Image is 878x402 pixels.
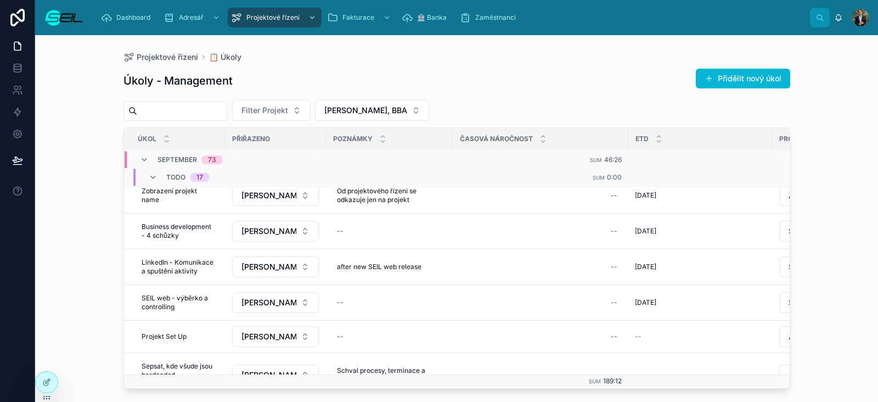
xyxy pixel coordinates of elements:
span: SEIL - Firm Development | SEIL s.r.o. [789,226,834,237]
a: -- [333,294,446,311]
a: Business development - 4 schůzky [137,218,218,244]
span: -- [635,371,641,379]
div: -- [611,263,617,271]
span: Dashboard [116,13,150,22]
a: Select Button [232,292,319,314]
h1: Úkoly - Management [123,73,233,88]
span: [PERSON_NAME], BBA [241,370,296,381]
span: App | GrapeNet s.r.o. [789,331,834,342]
span: 189:12 [603,377,622,385]
a: -- [459,187,622,204]
span: Fakturace [342,13,374,22]
a: [DATE] [635,191,766,200]
span: Schval procesy, terminace a přepis úkolů na nadřízeného... [337,366,442,384]
a: Schval procesy, terminace a přepis úkolů na nadřízeného... [333,362,446,388]
span: Úkol [138,135,156,143]
small: Sum [590,157,602,163]
div: -- [337,227,344,236]
span: [DATE] [635,191,656,200]
a: Projekt Set Up [137,328,218,345]
span: Filter Projekt [241,105,288,116]
button: Select Button [232,221,319,242]
a: -- [333,328,446,345]
div: scrollable content [92,5,810,30]
button: Select Button [779,221,856,242]
a: Select Button [779,364,857,386]
span: Business development - 4 schůzky [142,222,214,240]
a: Select Button [232,220,319,242]
span: Poznámky [333,135,373,143]
a: [DATE] [635,298,766,307]
a: -- [459,222,622,240]
a: 🏦 Banka [398,8,454,27]
div: -- [337,298,344,307]
a: Fakturace [324,8,396,27]
button: Select Button [232,326,319,347]
span: [PERSON_NAME], BBA [241,331,296,342]
span: SEIL web - výběrko a controlling [142,294,214,311]
span: -- [635,332,641,341]
a: after new SEIL web release [333,258,446,276]
span: 46:26 [604,155,622,163]
div: -- [611,191,617,200]
a: Zaměstnanci [457,8,524,27]
button: Select Button [779,292,856,313]
button: Select Button [232,256,319,277]
a: Od projektového řízení se odkazuje jen na projekt [333,182,446,209]
span: Od projektového řízení se odkazuje jen na projekt [337,187,442,204]
span: 📋 Úkoly [209,52,241,63]
a: Dashboard [98,8,158,27]
div: -- [337,332,344,341]
a: -- [635,371,766,379]
span: Adresář [179,13,204,22]
a: Select Button [232,364,319,386]
span: [PERSON_NAME], BBA [241,190,296,201]
span: App | GrapeNet s.r.o. [789,190,834,201]
a: Projektové řízení [228,8,322,27]
button: Select Button [232,292,319,313]
button: Select Button [232,185,319,206]
span: SEIL - Firm Development | SEIL s.r.o. [789,297,834,308]
span: Projektové řízení [137,52,198,63]
a: Adresář [160,8,226,27]
span: SEIL - Firm Development | SEIL s.r.o. [789,261,834,272]
a: Select Button [232,256,319,278]
button: Select Button [315,100,430,121]
small: Sum [593,174,605,180]
a: LinkedIn - Komunikace a spuštění aktivity [137,254,218,280]
a: [DATE] [635,263,766,271]
button: Select Button [779,256,856,277]
button: Přidělit nový úkol [696,69,790,88]
span: [DATE] [635,227,656,236]
span: Todo [166,173,185,182]
span: [DATE] [635,263,656,271]
a: Select Button [779,256,857,278]
a: Projektové řízení [123,52,198,63]
span: [PERSON_NAME], BBA [241,226,296,237]
span: [PERSON_NAME], BBA [241,261,296,272]
span: [DATE] [635,298,656,307]
span: Zaměstnanci [475,13,516,22]
a: Select Button [779,185,857,206]
span: [PERSON_NAME], BBA [324,105,407,116]
a: Select Button [779,326,857,348]
span: LinkedIn - Komunikace a spuštění aktivity [142,258,214,276]
button: Select Button [232,365,319,386]
a: SEIL web - výběrko a controlling [137,289,218,316]
span: Sepsat, kde všude jsou hardcoded schvalovateleé [142,362,214,388]
span: Časová náročnost [460,135,533,143]
span: Projekt [779,135,810,143]
span: after new SEIL web release [337,263,421,271]
span: ETD [635,135,649,143]
span: Projektové řízení [246,13,300,22]
a: -- [459,366,622,384]
button: Select Button [779,185,856,206]
span: 0:00 [607,172,622,181]
div: 17 [196,173,203,182]
div: -- [611,371,617,379]
div: -- [611,227,617,236]
span: Projekt Set Up [142,332,187,341]
a: Zobrazení projekt name [137,182,218,209]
